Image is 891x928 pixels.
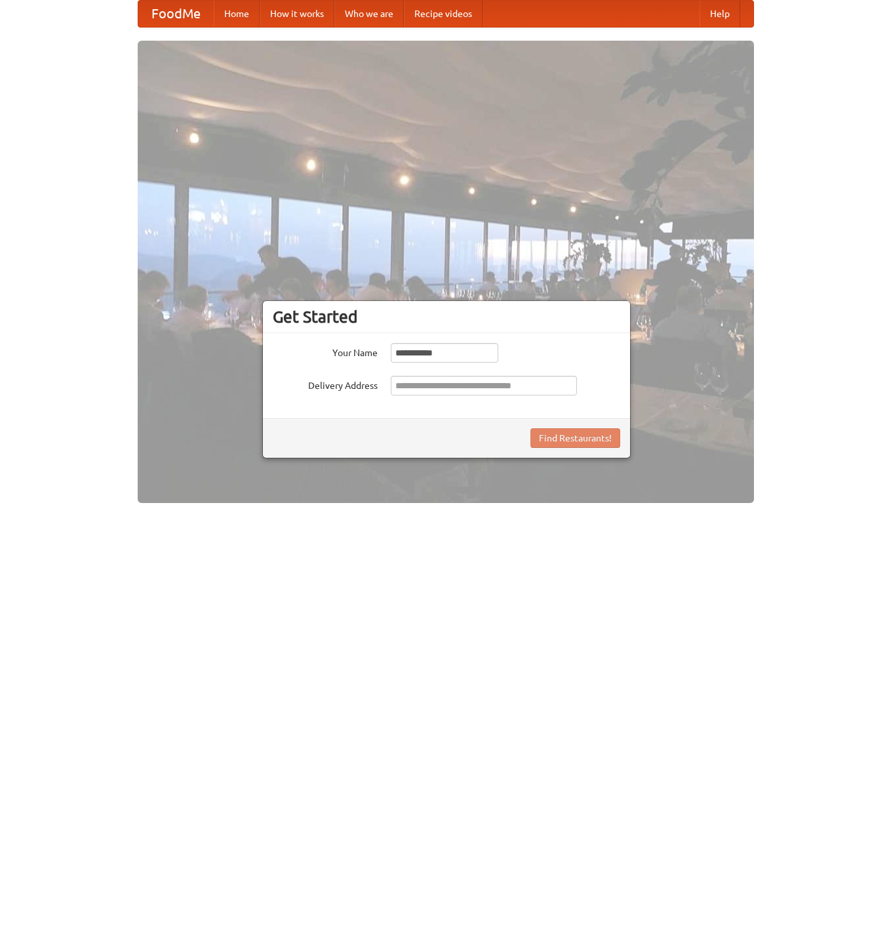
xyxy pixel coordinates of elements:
[214,1,260,27] a: Home
[273,343,378,359] label: Your Name
[530,428,620,448] button: Find Restaurants!
[700,1,740,27] a: Help
[138,1,214,27] a: FoodMe
[260,1,334,27] a: How it works
[273,307,620,327] h3: Get Started
[334,1,404,27] a: Who we are
[404,1,483,27] a: Recipe videos
[273,376,378,392] label: Delivery Address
